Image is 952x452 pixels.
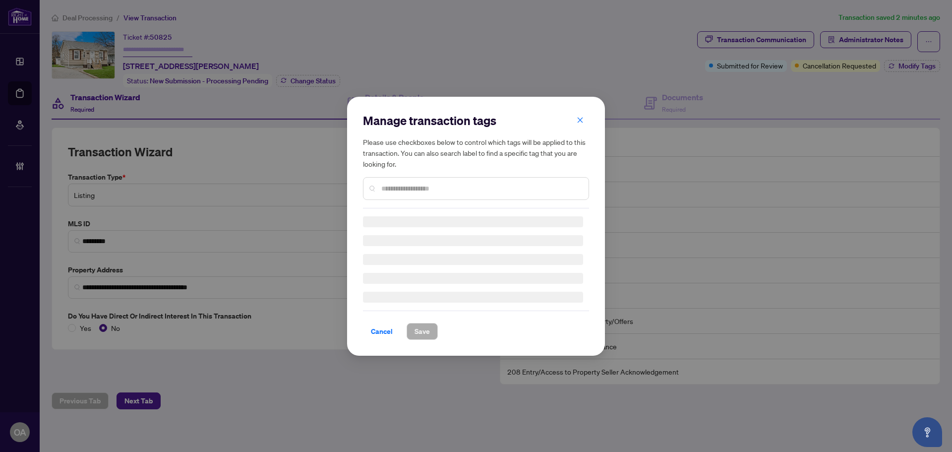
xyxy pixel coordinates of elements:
h5: Please use checkboxes below to control which tags will be applied to this transaction. You can al... [363,136,589,169]
h2: Manage transaction tags [363,113,589,129]
span: Cancel [371,323,393,339]
button: Cancel [363,323,401,340]
span: close [577,116,584,123]
button: Open asap [912,417,942,447]
button: Save [407,323,438,340]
